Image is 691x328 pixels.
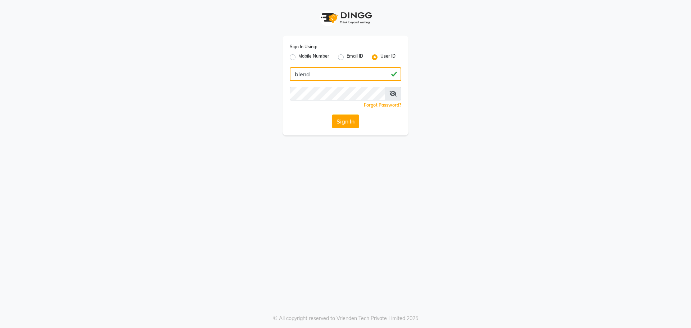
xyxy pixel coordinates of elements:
label: Sign In Using: [290,44,317,50]
input: Username [290,87,385,100]
label: Mobile Number [298,53,329,62]
label: Email ID [347,53,363,62]
a: Forgot Password? [364,102,401,108]
img: logo1.svg [317,7,374,28]
input: Username [290,67,401,81]
button: Sign In [332,114,359,128]
label: User ID [380,53,396,62]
